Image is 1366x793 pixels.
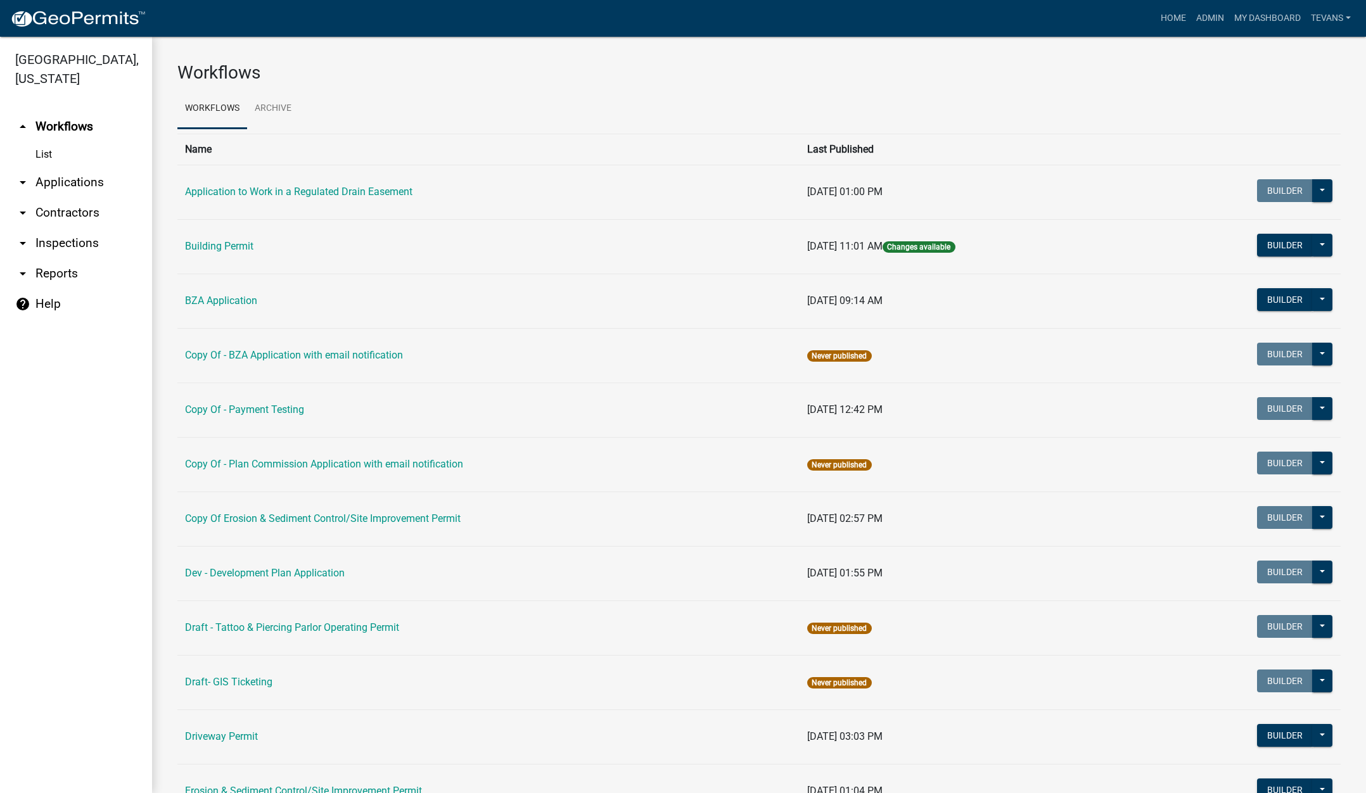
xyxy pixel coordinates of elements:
[807,567,883,579] span: [DATE] 01:55 PM
[1257,615,1313,638] button: Builder
[807,403,883,416] span: [DATE] 12:42 PM
[15,296,30,312] i: help
[185,403,304,416] a: Copy Of - Payment Testing
[807,730,883,742] span: [DATE] 03:03 PM
[1257,343,1313,365] button: Builder
[185,676,272,688] a: Draft- GIS Ticketing
[15,205,30,220] i: arrow_drop_down
[800,134,1146,165] th: Last Published
[807,240,883,252] span: [DATE] 11:01 AM
[177,134,800,165] th: Name
[185,512,461,524] a: Copy Of Erosion & Sediment Control/Site Improvement Permit
[185,621,399,633] a: Draft - Tattoo & Piercing Parlor Operating Permit
[807,512,883,524] span: [DATE] 02:57 PM
[15,236,30,251] i: arrow_drop_down
[247,89,299,129] a: Archive
[1257,234,1313,257] button: Builder
[1306,6,1356,30] a: tevans
[1257,669,1313,692] button: Builder
[185,186,412,198] a: Application to Work in a Regulated Drain Easement
[15,266,30,281] i: arrow_drop_down
[185,240,253,252] a: Building Permit
[177,62,1341,84] h3: Workflows
[1191,6,1229,30] a: Admin
[1257,179,1313,202] button: Builder
[1257,561,1313,583] button: Builder
[1229,6,1306,30] a: My Dashboard
[185,458,463,470] a: Copy Of - Plan Commission Application with email notification
[177,89,247,129] a: Workflows
[807,623,871,634] span: Never published
[1257,506,1313,529] button: Builder
[807,295,883,307] span: [DATE] 09:14 AM
[15,175,30,190] i: arrow_drop_down
[185,730,258,742] a: Driveway Permit
[15,119,30,134] i: arrow_drop_up
[1257,452,1313,474] button: Builder
[883,241,955,253] span: Changes available
[1257,288,1313,311] button: Builder
[185,349,403,361] a: Copy Of - BZA Application with email notification
[807,459,871,471] span: Never published
[807,186,883,198] span: [DATE] 01:00 PM
[185,295,257,307] a: BZA Application
[1257,724,1313,747] button: Builder
[1257,397,1313,420] button: Builder
[807,677,871,688] span: Never published
[185,567,345,579] a: Dev - Development Plan Application
[807,350,871,362] span: Never published
[1156,6,1191,30] a: Home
